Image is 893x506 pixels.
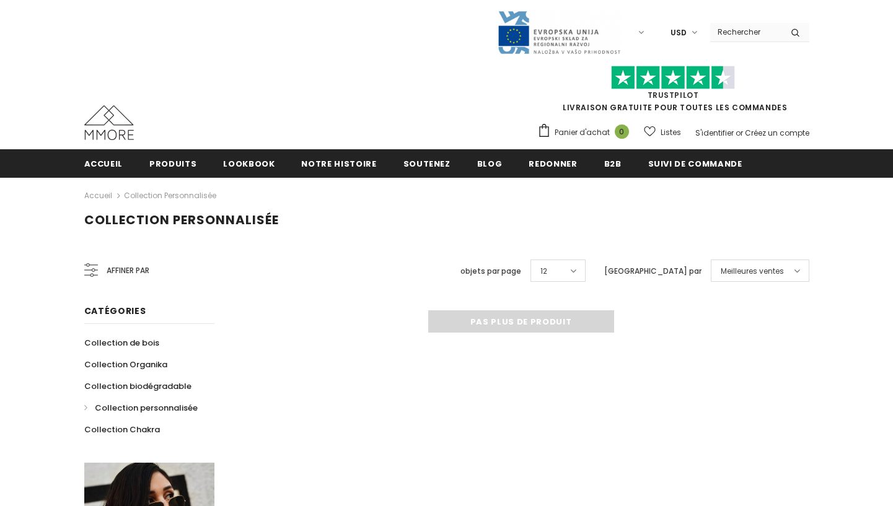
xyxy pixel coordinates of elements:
span: Collection biodégradable [84,380,191,392]
a: Accueil [84,149,123,177]
a: B2B [604,149,622,177]
a: Panier d'achat 0 [537,123,635,142]
a: Notre histoire [301,149,376,177]
span: LIVRAISON GRATUITE POUR TOUTES LES COMMANDES [537,71,809,113]
a: Collection de bois [84,332,159,354]
input: Search Site [710,23,781,41]
span: 0 [615,124,629,139]
span: Affiner par [107,264,149,277]
a: Collection Organika [84,354,167,375]
a: Javni Razpis [497,27,621,37]
a: Collection biodégradable [84,375,191,397]
span: Collection de bois [84,337,159,349]
a: Lookbook [223,149,275,177]
a: S'identifier [695,128,734,138]
a: Listes [644,121,681,143]
img: Cas MMORE [84,105,134,140]
a: Suivi de commande [648,149,742,177]
img: Javni Razpis [497,10,621,55]
a: Redonner [529,149,577,177]
span: 12 [540,265,547,277]
span: Redonner [529,158,577,170]
span: Notre histoire [301,158,376,170]
span: B2B [604,158,622,170]
a: Collection personnalisée [84,397,198,419]
a: Blog [477,149,503,177]
span: Accueil [84,158,123,170]
span: Collection Organika [84,359,167,370]
a: Produits [149,149,196,177]
span: Collection personnalisée [84,211,279,229]
a: soutenez [403,149,451,177]
span: Listes [661,126,681,139]
a: Collection Chakra [84,419,160,440]
span: Panier d'achat [555,126,610,139]
span: USD [671,27,687,39]
span: Suivi de commande [648,158,742,170]
label: objets par page [460,265,521,277]
span: Collection personnalisée [95,402,198,414]
a: Collection personnalisée [124,190,216,201]
a: Créez un compte [745,128,809,138]
a: Accueil [84,188,112,203]
span: Catégories [84,305,146,317]
span: Meilleures ventes [721,265,784,277]
label: [GEOGRAPHIC_DATA] par [604,265,702,277]
span: Produits [149,158,196,170]
span: or [736,128,743,138]
span: Collection Chakra [84,424,160,435]
span: soutenez [403,158,451,170]
a: TrustPilot [648,90,699,100]
span: Lookbook [223,158,275,170]
img: Faites confiance aux étoiles pilotes [611,66,735,90]
span: Blog [477,158,503,170]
